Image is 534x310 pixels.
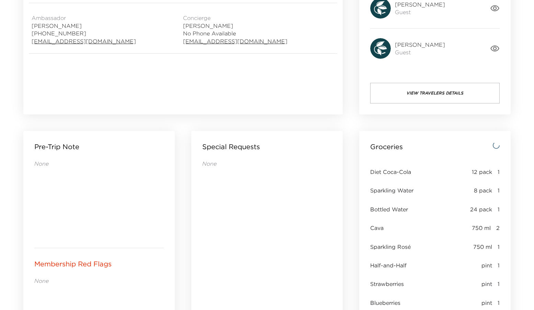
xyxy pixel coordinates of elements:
a: [EMAIL_ADDRESS][DOMAIN_NAME] [32,37,136,45]
span: 12 pack [472,168,492,176]
p: Pre-Trip Note [34,142,79,152]
p: Special Requests [202,142,260,152]
p: Groceries [370,142,403,152]
span: pint [481,262,492,269]
span: 1 [498,206,500,213]
span: Blueberries [370,299,400,307]
span: 1 [498,299,500,307]
span: Cava [370,224,384,232]
button: View Travelers Details [370,83,500,103]
span: [PERSON_NAME] [32,22,136,30]
span: 1 [498,187,500,194]
span: 750 ml [472,224,491,232]
span: 8 pack [474,187,492,194]
span: Sparkling Water [370,187,413,194]
p: Membership Red Flags [34,259,112,269]
span: 2 [496,224,500,232]
span: No Phone Available [183,30,287,37]
p: None [202,160,332,167]
img: avatar.4afec266560d411620d96f9f038fe73f.svg [370,38,391,59]
span: Diet Coca-Cola [370,168,411,176]
span: [PERSON_NAME] [395,1,445,8]
span: Guest [395,48,445,56]
span: 1 [498,168,500,176]
span: pint [481,280,492,288]
span: [PERSON_NAME] [183,22,287,30]
span: 1 [498,243,500,251]
span: Bottled Water [370,206,408,213]
span: [PHONE_NUMBER] [32,30,136,37]
span: 750 ml [473,243,492,251]
span: Sparkling Rosé [370,243,411,251]
span: pint [481,299,492,307]
span: 1 [498,280,500,288]
p: None [34,160,164,167]
span: Guest [395,8,445,16]
span: Ambassador [32,14,136,22]
span: Strawberries [370,280,404,288]
span: Half-and-Half [370,262,407,269]
p: None [34,277,164,285]
span: 24 pack [470,206,492,213]
span: 1 [498,262,500,269]
span: [PERSON_NAME] [395,41,445,48]
span: Concierge [183,14,287,22]
a: [EMAIL_ADDRESS][DOMAIN_NAME] [183,37,287,45]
